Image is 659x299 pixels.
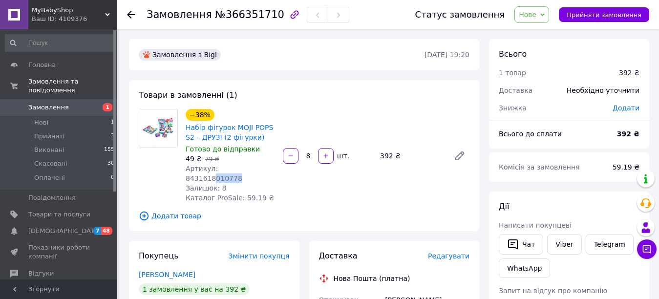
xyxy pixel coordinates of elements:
div: Замовлення з Bigl [139,49,221,61]
div: −38% [186,109,214,121]
a: Viber [547,234,581,255]
span: Оплачені [34,173,65,182]
button: Прийняти замовлення [559,7,649,22]
span: Прийняти замовлення [567,11,641,19]
span: 1 товар [499,69,526,77]
span: Всього [499,49,527,59]
span: 1 [111,118,114,127]
span: Готово до відправки [186,145,260,153]
a: Telegram [586,234,634,255]
a: [PERSON_NAME] [139,271,195,278]
span: 7 [93,227,101,235]
span: Прийняті [34,132,64,141]
span: Запит на відгук про компанію [499,287,607,295]
span: Змінити покупця [229,252,290,260]
span: Товари в замовленні (1) [139,90,237,100]
span: Повідомлення [28,193,76,202]
span: Замовлення та повідомлення [28,77,117,95]
a: Набір фігурок MOJI POPS S2 – ДРУЗІ (2 фігурки) [186,124,273,141]
input: Пошук [5,34,115,52]
div: Статус замовлення [415,10,505,20]
div: 1 замовлення у вас на 392 ₴ [139,283,250,295]
div: 392 ₴ [619,68,639,78]
button: Чат [499,234,543,255]
span: 1 [103,103,112,111]
span: Всього до сплати [499,130,562,138]
div: Ваш ID: 4109376 [32,15,117,23]
span: Доставка [319,251,358,260]
span: 49 ₴ [186,155,202,163]
span: Покупець [139,251,179,260]
div: шт. [335,151,350,161]
span: 0 [111,173,114,182]
time: [DATE] 19:20 [425,51,469,59]
span: Знижка [499,104,527,112]
span: [DEMOGRAPHIC_DATA] [28,227,101,235]
button: Чат з покупцем [637,239,657,259]
span: Відгуки [28,269,54,278]
span: 30 [107,159,114,168]
div: Нова Пошта (платна) [331,274,413,283]
span: Нові [34,118,48,127]
span: 155 [104,146,114,154]
span: Каталог ProSale: 59.19 ₴ [186,194,274,202]
span: Редагувати [428,252,469,260]
div: Необхідно уточнити [561,80,645,101]
span: 59.19 ₴ [613,163,639,171]
span: Комісія за замовлення [499,163,580,171]
div: 392 ₴ [376,149,446,163]
span: Нове [519,11,536,19]
span: MyBabyShop [32,6,105,15]
img: Набір фігурок MOJI POPS S2 – ДРУЗІ (2 фігурки) [139,109,177,148]
span: Написати покупцеві [499,221,572,229]
span: Показники роботи компанії [28,243,90,261]
span: Доставка [499,86,532,94]
a: WhatsApp [499,258,550,278]
span: Замовлення [147,9,212,21]
span: Товари та послуги [28,210,90,219]
b: 392 ₴ [617,130,639,138]
span: Залишок: 8 [186,184,227,192]
span: Замовлення [28,103,69,112]
span: Головна [28,61,56,69]
span: №366351710 [215,9,284,21]
span: Артикул: 8431618010778 [186,165,242,182]
span: Додати товар [139,211,469,221]
a: Редагувати [450,146,469,166]
span: Дії [499,202,509,211]
span: 3 [111,132,114,141]
span: Додати [613,104,639,112]
span: 79 ₴ [205,156,219,163]
span: Скасовані [34,159,67,168]
span: 48 [101,227,112,235]
span: Виконані [34,146,64,154]
div: Повернутися назад [127,10,135,20]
